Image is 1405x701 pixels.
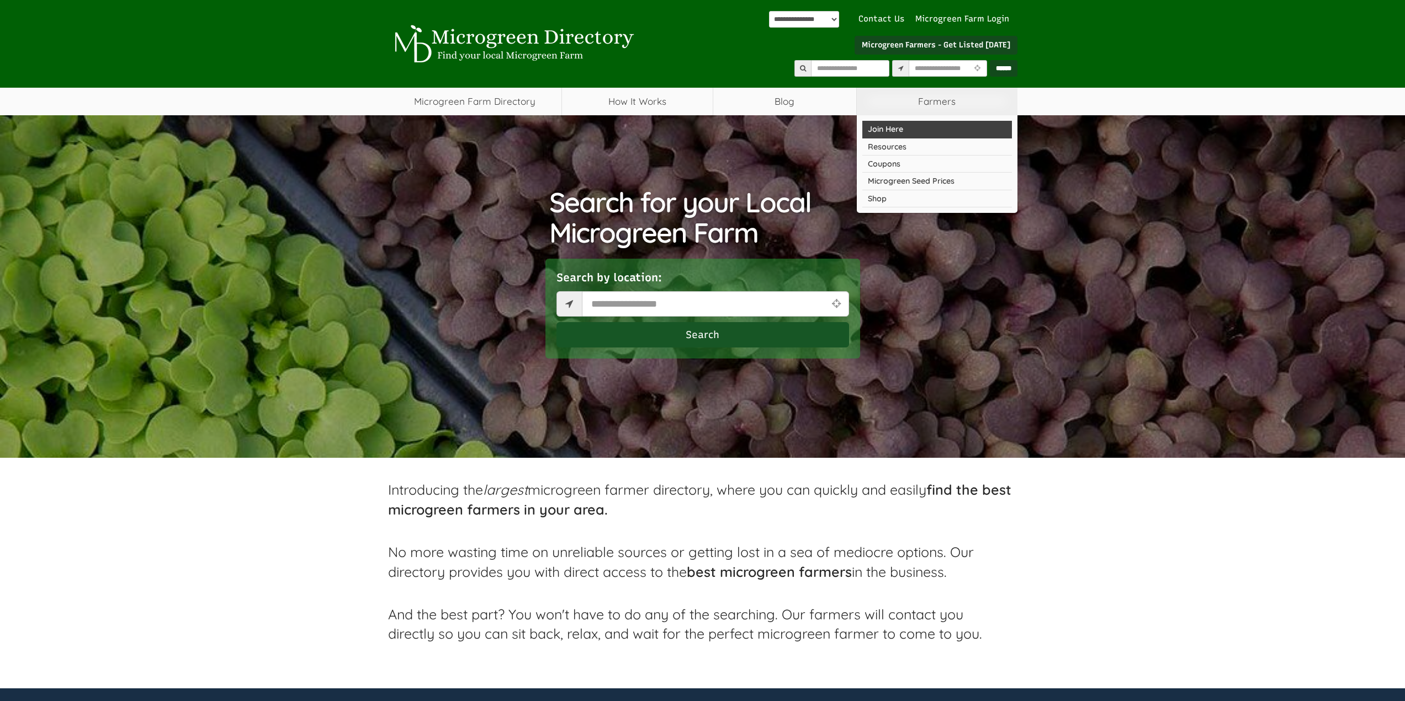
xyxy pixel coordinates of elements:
[829,298,843,309] i: Use Current Location
[862,121,1012,138] a: Join Here
[388,543,974,580] span: No more wasting time on unreliable sources or getting lost in a sea of mediocre options. Our dire...
[388,481,1011,518] span: Introducing the microgreen farmer directory, where you can quickly and easily
[855,36,1017,55] a: Microgreen Farmers - Get Listed [DATE]
[388,606,982,643] span: And the best part? You won't have to do any of the searching. Our farmers will contact you direct...
[483,481,528,498] em: largest
[915,13,1015,25] a: Microgreen Farm Login
[769,11,839,28] div: Powered by
[556,270,662,286] label: Search by location:
[388,481,1011,518] strong: find the best microgreen farmers in your area.
[713,88,856,115] a: Blog
[769,11,839,28] select: Language Translate Widget
[549,187,856,248] h1: Search for your Local Microgreen Farm
[562,88,713,115] a: How It Works
[687,563,852,580] strong: best microgreen farmers
[388,25,637,63] img: Microgreen Directory
[388,88,562,115] a: Microgreen Farm Directory
[862,173,1012,190] a: Microgreen Seed Prices
[862,138,1012,156] a: Resources
[853,13,910,25] a: Contact Us
[862,190,1012,207] a: Shop
[556,322,849,347] button: Search
[857,88,1017,115] span: Farmers
[972,65,983,72] i: Use Current Location
[862,156,1012,173] a: Coupons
